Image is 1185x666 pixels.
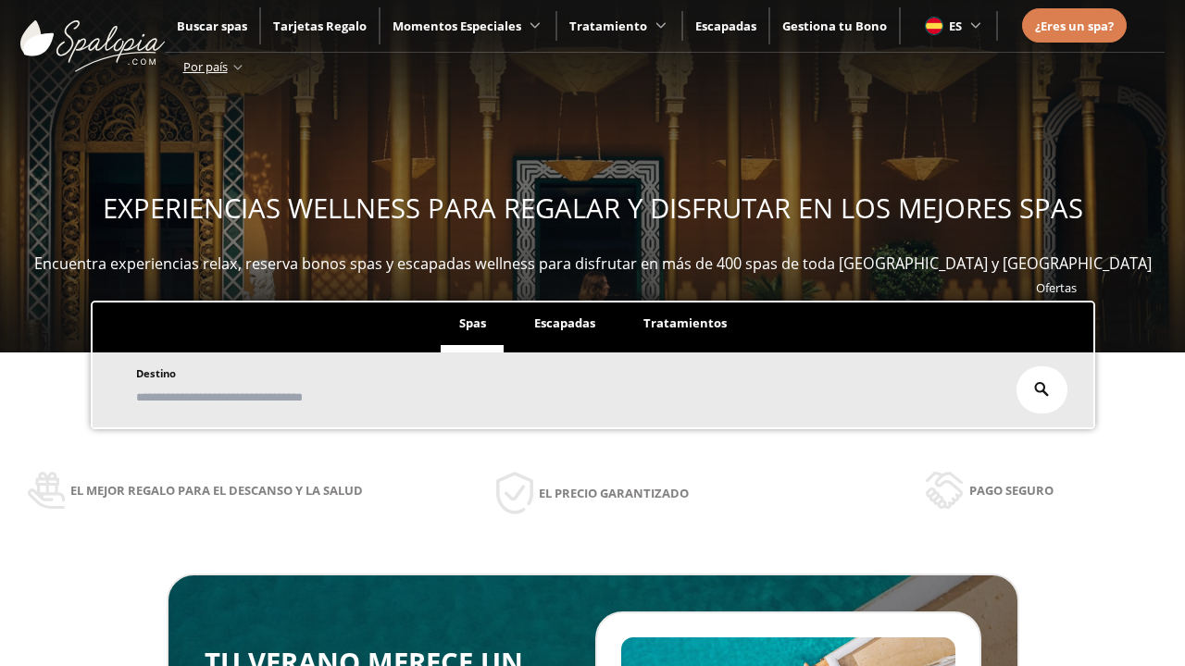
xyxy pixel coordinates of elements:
[534,314,595,331] span: Escapadas
[136,366,176,380] span: Destino
[695,18,756,34] a: Escapadas
[183,58,228,75] span: Por país
[20,2,165,72] img: ImgLogoSpalopia.BvClDcEz.svg
[70,480,363,500] span: El mejor regalo para el descanso y la salud
[34,253,1152,274] span: Encuentra experiencias relax, reserva bonos spas y escapadas wellness para disfrutar en más de 40...
[1035,16,1114,36] a: ¿Eres un spa?
[103,190,1083,227] span: EXPERIENCIAS WELLNESS PARA REGALAR Y DISFRUTAR EN LOS MEJORES SPAS
[273,18,367,34] a: Tarjetas Regalo
[782,18,887,34] a: Gestiona tu Bono
[1035,18,1114,34] span: ¿Eres un spa?
[643,314,727,331] span: Tratamientos
[1036,279,1077,296] a: Ofertas
[459,314,486,331] span: Spas
[539,483,689,503] span: El precio garantizado
[969,480,1054,500] span: Pago seguro
[177,18,247,34] a: Buscar spas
